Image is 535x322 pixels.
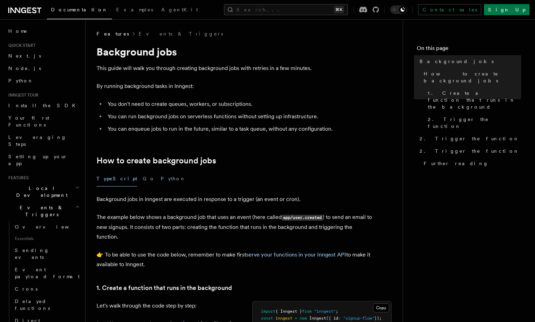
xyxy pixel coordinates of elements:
[6,185,75,199] span: Local Development
[8,78,33,83] span: Python
[6,62,81,74] a: Node.js
[97,46,372,58] h1: Background jobs
[8,53,41,59] span: Next.js
[97,156,216,165] a: How to create background jobs
[97,301,236,311] p: Let's walk through the code step by step:
[282,215,323,221] code: app/user.created
[8,115,49,128] span: Your first Functions
[12,283,81,295] a: Crons
[157,2,202,19] a: AgentKit
[139,30,223,37] a: Events & Triggers
[97,250,372,269] p: 👉 To be able to use the code below, remember to make first to make it available to Inngest.
[8,154,68,166] span: Setting up your app
[420,58,494,65] span: Background jobs
[326,316,338,321] span: ({ id
[97,212,372,242] p: The example below shows a background job that uses an event (here called ) to send an email to ne...
[15,248,49,260] span: Sending events
[261,316,273,321] span: const
[8,28,28,34] span: Home
[302,309,312,314] span: from
[420,148,519,154] span: 2. Trigger the function
[112,2,157,19] a: Examples
[6,43,36,48] span: Quick start
[417,55,521,68] a: Background jobs
[15,299,50,311] span: Delayed functions
[97,63,372,73] p: This guide will walk you through creating background jobs with retries in a few minutes.
[428,116,521,130] span: 2. Trigger the function
[105,112,372,121] li: You can run background jobs on serverless functions without setting up infrastructure.
[334,6,344,13] kbd: ⌘K
[6,150,81,170] a: Setting up your app
[6,204,75,218] span: Events & Triggers
[97,194,372,204] p: Background jobs in Inngest are executed in response to a trigger (an event or cron).
[246,251,346,258] a: serve your functions in your Inngest API
[374,316,382,321] span: });
[12,244,81,263] a: Sending events
[418,4,481,15] a: Contact sales
[417,44,521,55] h4: On this page
[6,112,81,131] a: Your first Functions
[97,81,372,91] p: By running background tasks in Inngest:
[424,160,488,167] span: Further reading
[97,171,137,187] button: TypeScript
[51,7,108,12] span: Documentation
[8,134,67,147] span: Leveraging Steps
[161,7,198,12] span: AgentKit
[275,316,292,321] span: inngest
[6,92,39,98] span: Inngest tour
[12,295,81,314] a: Delayed functions
[295,316,297,321] span: =
[6,201,81,221] button: Events & Triggers
[6,99,81,112] a: Install the SDK
[421,68,521,87] a: How to create background jobs
[390,6,407,14] button: Toggle dark mode
[47,2,112,19] a: Documentation
[336,309,338,314] span: ;
[421,157,521,170] a: Further reading
[484,4,529,15] a: Sign Up
[417,132,521,145] a: 2. Trigger the function
[417,145,521,157] a: 2. Trigger the function
[373,303,389,312] button: Copy
[15,224,86,230] span: Overview
[116,7,153,12] span: Examples
[6,74,81,87] a: Python
[15,267,80,279] span: Event payload format
[314,309,336,314] span: "inngest"
[6,25,81,37] a: Home
[224,4,348,15] button: Search...⌘K
[105,124,372,134] li: You can enqueue jobs to run in the future, similar to a task queue, without any configuration.
[15,286,38,292] span: Crons
[300,316,307,321] span: new
[420,135,519,142] span: 2. Trigger the function
[338,316,341,321] span: :
[261,309,275,314] span: import
[6,175,29,181] span: Features
[6,131,81,150] a: Leveraging Steps
[275,309,302,314] span: { Inngest }
[424,70,521,84] span: How to create background jobs
[12,221,81,233] a: Overview
[343,316,374,321] span: "signup-flow"
[97,283,232,293] a: 1. Create a function that runs in the background
[428,90,521,110] span: 1. Create a function that runs in the background
[8,66,41,71] span: Node.js
[425,87,521,113] a: 1. Create a function that runs in the background
[161,171,186,187] button: Python
[6,50,81,62] a: Next.js
[143,171,155,187] button: Go
[8,103,80,108] span: Install the SDK
[12,263,81,283] a: Event payload format
[309,316,326,321] span: Inngest
[425,113,521,132] a: 2. Trigger the function
[97,30,129,37] span: Features
[12,233,81,244] span: Essentials
[105,99,372,109] li: You don't need to create queues, workers, or subscriptions.
[6,182,81,201] button: Local Development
